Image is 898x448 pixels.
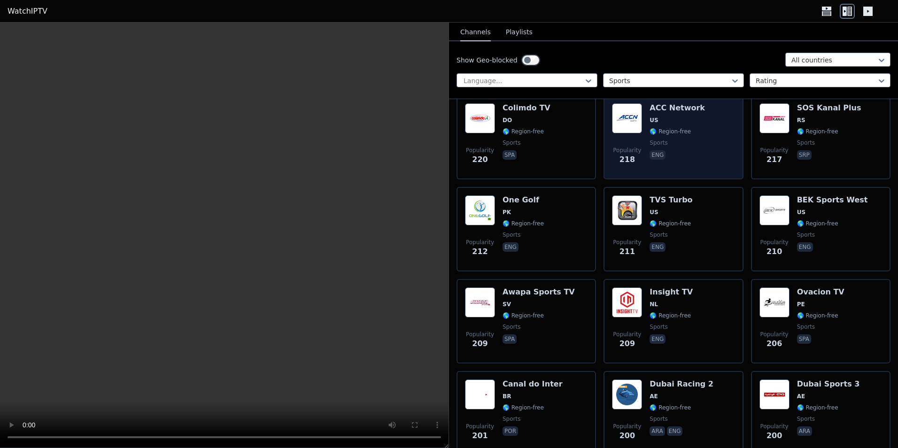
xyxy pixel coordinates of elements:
[797,139,815,147] span: sports
[797,209,805,216] span: US
[465,379,495,409] img: Canal do Inter
[465,287,495,317] img: Awapa Sports TV
[503,323,520,331] span: sports
[457,55,518,65] label: Show Geo-blocked
[650,128,691,135] span: 🌎 Region-free
[619,246,635,257] span: 211
[650,404,691,411] span: 🌎 Region-free
[759,103,790,133] img: SOS Kanal Plus
[503,220,544,227] span: 🌎 Region-free
[612,103,642,133] img: ACC Network
[797,287,844,297] h6: Ovacion TV
[503,334,517,344] p: spa
[797,415,815,423] span: sports
[460,23,491,41] button: Channels
[797,426,812,436] p: ara
[619,154,635,165] span: 218
[650,209,658,216] span: US
[797,379,860,389] h6: Dubai Sports 3
[503,116,512,124] span: DO
[766,154,782,165] span: 217
[797,323,815,331] span: sports
[650,323,667,331] span: sports
[797,404,838,411] span: 🌎 Region-free
[612,379,642,409] img: Dubai Racing 2
[503,150,517,160] p: spa
[472,430,488,441] span: 201
[650,116,658,124] span: US
[503,209,511,216] span: PK
[503,301,511,308] span: SV
[759,379,790,409] img: Dubai Sports 3
[613,331,641,338] span: Popularity
[760,423,789,430] span: Popularity
[650,150,666,160] p: eng
[613,239,641,246] span: Popularity
[619,430,635,441] span: 200
[667,426,683,436] p: eng
[650,103,705,113] h6: ACC Network
[503,415,520,423] span: sports
[503,231,520,239] span: sports
[759,195,790,225] img: BEK Sports West
[797,231,815,239] span: sports
[472,246,488,257] span: 212
[503,312,544,319] span: 🌎 Region-free
[619,338,635,349] span: 209
[650,231,667,239] span: sports
[466,331,494,338] span: Popularity
[650,242,666,252] p: eng
[650,415,667,423] span: sports
[613,147,641,154] span: Popularity
[650,139,667,147] span: sports
[650,195,692,205] h6: TVS Turbo
[503,393,511,400] span: BR
[650,287,693,297] h6: Insight TV
[650,426,665,436] p: ara
[797,334,811,344] p: spa
[650,301,658,308] span: NL
[766,338,782,349] span: 206
[797,220,838,227] span: 🌎 Region-free
[760,239,789,246] span: Popularity
[503,379,563,389] h6: Canal do Inter
[797,393,805,400] span: AE
[766,430,782,441] span: 200
[503,287,575,297] h6: Awapa Sports TV
[650,334,666,344] p: eng
[797,242,813,252] p: eng
[506,23,533,41] button: Playlists
[797,103,861,113] h6: SOS Kanal Plus
[466,239,494,246] span: Popularity
[466,423,494,430] span: Popularity
[613,423,641,430] span: Popularity
[760,331,789,338] span: Popularity
[465,103,495,133] img: Colimdo TV
[650,220,691,227] span: 🌎 Region-free
[466,147,494,154] span: Popularity
[503,426,518,436] p: por
[650,393,658,400] span: AE
[472,338,488,349] span: 209
[465,195,495,225] img: One Golf
[797,195,868,205] h6: BEK Sports West
[650,379,713,389] h6: Dubai Racing 2
[797,312,838,319] span: 🌎 Region-free
[503,404,544,411] span: 🌎 Region-free
[612,287,642,317] img: Insight TV
[503,242,519,252] p: eng
[503,195,544,205] h6: One Golf
[759,287,790,317] img: Ovacion TV
[797,116,805,124] span: RS
[797,301,805,308] span: PE
[766,246,782,257] span: 210
[797,150,812,160] p: srp
[503,128,544,135] span: 🌎 Region-free
[472,154,488,165] span: 220
[8,6,47,17] a: WatchIPTV
[760,147,789,154] span: Popularity
[612,195,642,225] img: TVS Turbo
[650,312,691,319] span: 🌎 Region-free
[503,139,520,147] span: sports
[797,128,838,135] span: 🌎 Region-free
